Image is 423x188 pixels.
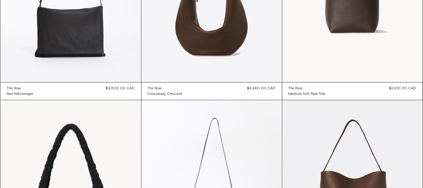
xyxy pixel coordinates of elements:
[148,92,182,97] div: Crossbody Crescent
[7,86,34,91] a: The Row
[7,91,34,97] a: Nan Messenger
[148,91,182,97] a: Crossbody Crescent
[7,86,21,91] div: The Row
[7,92,34,97] div: Nan Messenger
[288,86,326,91] a: The Row
[106,86,135,91] div: $3,600.00 CAD
[247,86,276,91] div: $4,460.00 CAD
[288,92,326,97] div: Medium N/S Park Tote
[148,86,182,91] a: The Row
[288,91,326,97] a: Medium N/S Park Tote
[389,86,416,91] div: $2,510.00 CAD
[288,86,303,91] div: The Row
[148,86,162,91] div: The Row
